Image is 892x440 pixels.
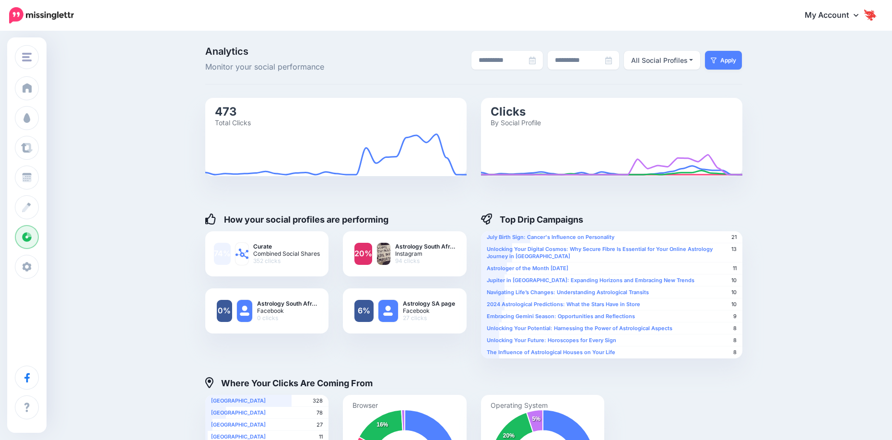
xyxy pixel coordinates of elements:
span: 27 [317,421,323,428]
span: 94 clicks [395,257,455,264]
b: July Birth Sign: Cancer's Influence on Personality [487,234,614,240]
span: Facebook [257,307,317,314]
b: [GEOGRAPHIC_DATA] [211,409,266,416]
h4: Top Drip Campaigns [481,214,584,225]
b: Unlocking Your Digital Cosmos: Why Secure Fibre Is Essential for Your Online Astrology Journey in... [487,246,713,260]
img: menu.png [22,53,32,61]
span: Monitor your social performance [205,61,375,73]
span: 328 [313,397,323,404]
span: 78 [317,409,323,416]
b: Astrology South Afr… [395,243,455,250]
img: .png-82458 [377,243,390,265]
a: My Account [795,4,878,27]
b: [GEOGRAPHIC_DATA] [211,421,266,428]
a: 6% [354,300,374,322]
text: Operating System [491,401,548,409]
span: Facebook [403,307,455,314]
span: 352 clicks [253,257,320,264]
b: Unlocking Your Potential: Harnessing the Power of Astrological Aspects [487,325,672,332]
span: 13 [731,246,737,253]
span: Combined Social Shares [253,250,320,257]
button: Apply [705,51,742,70]
b: [GEOGRAPHIC_DATA] [211,397,266,404]
span: 8 [733,325,737,332]
h4: How your social profiles are performing [205,214,389,225]
span: 10 [731,277,737,284]
span: 9 [733,313,737,320]
img: user_default_image.png [378,300,398,322]
b: Unlocking Your Future: Horoscopes for Every Sign [487,337,616,344]
b: Jupiter in [GEOGRAPHIC_DATA]: Expanding Horizons and Embracing New Trends [487,277,694,284]
a: 74% [214,243,231,265]
b: Astrology SA page [403,300,455,307]
text: Total Clicks [215,118,251,126]
span: 27 clicks [403,314,455,321]
text: Clicks [491,104,526,118]
span: 8 [733,349,737,356]
b: Curate [253,243,320,250]
div: All Social Profiles [631,55,688,66]
b: Navigating Life’s Changes: Understanding Astrological Transits [487,289,649,296]
span: 10 [731,289,737,296]
text: Browser [352,401,378,409]
span: 10 [731,301,737,308]
text: 473 [215,104,237,118]
a: 20% [354,243,372,265]
span: Analytics [205,47,375,56]
span: Instagram [395,250,455,257]
text: By Social Profile [491,118,541,126]
span: 21 [731,234,737,241]
b: Embracing Gemini Season: Opportunities and Reflections [487,313,635,320]
span: 11 [733,265,737,272]
img: user_default_image.png [237,300,252,322]
a: 0% [217,300,232,322]
b: [GEOGRAPHIC_DATA] [211,433,266,440]
button: All Social Profiles [624,51,701,70]
h4: Where Your Clicks Are Coming From [205,377,373,389]
b: Astrology South Afr… [257,300,317,307]
span: 8 [733,337,737,344]
b: The Influence of Astrological Houses on Your Life [487,349,615,356]
span: 0 clicks [257,314,317,321]
b: 2024 Astrological Predictions: What the Stars Have in Store [487,301,640,308]
img: Missinglettr [9,7,74,24]
b: Astrologer of the Month [DATE] [487,265,568,272]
